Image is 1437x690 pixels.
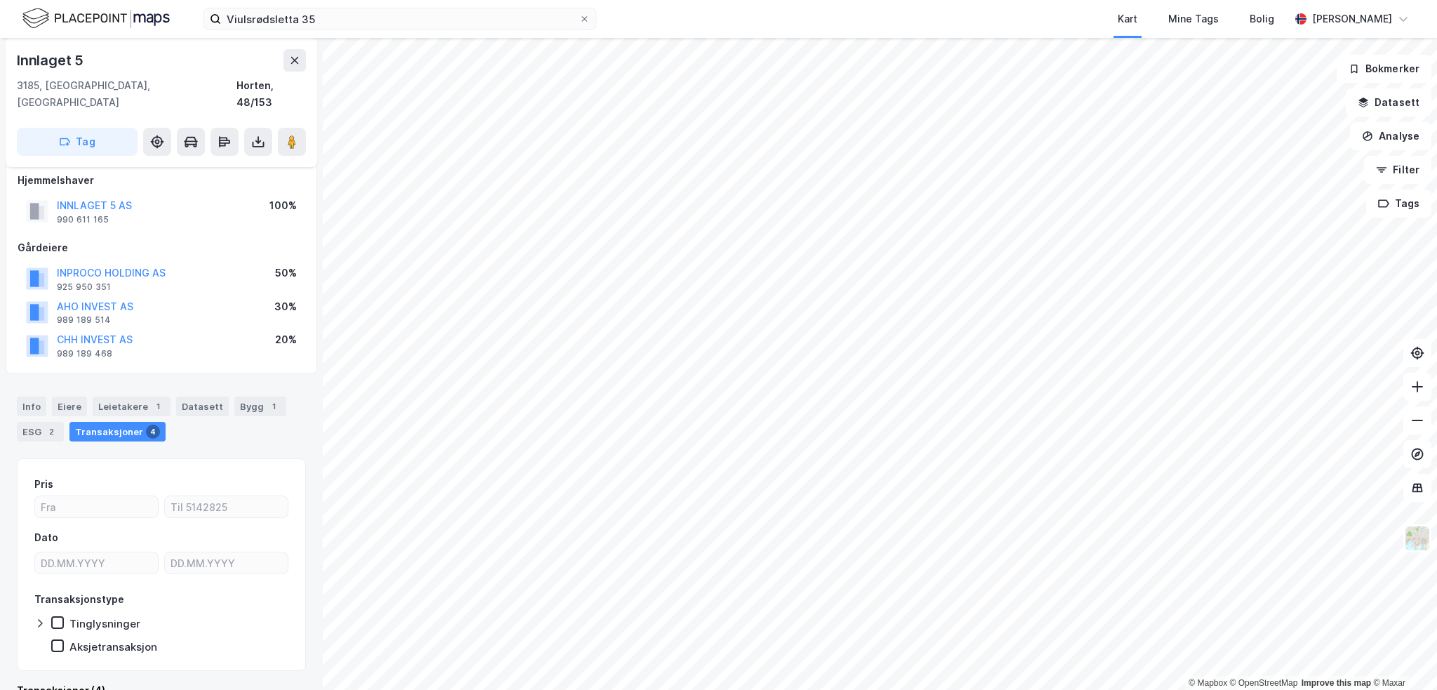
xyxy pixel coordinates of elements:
div: 990 611 165 [57,214,109,225]
button: Filter [1364,156,1431,184]
a: Improve this map [1302,678,1371,688]
div: Pris [34,476,53,493]
div: 3185, [GEOGRAPHIC_DATA], [GEOGRAPHIC_DATA] [17,77,236,111]
div: Leietakere [93,397,171,416]
div: Eiere [52,397,87,416]
div: Hjemmelshaver [18,172,305,189]
div: Bygg [234,397,286,416]
div: 925 950 351 [57,281,111,293]
div: Aksjetransaksjon [69,640,157,653]
div: Horten, 48/153 [236,77,306,111]
button: Bokmerker [1337,55,1431,83]
div: 989 189 514 [57,314,111,326]
div: Tinglysninger [69,617,140,630]
div: ESG [17,422,64,442]
div: 1 [267,399,281,413]
a: OpenStreetMap [1230,678,1298,688]
div: 20% [275,331,297,348]
div: 2 [44,425,58,439]
div: 100% [269,197,297,214]
div: [PERSON_NAME] [1312,11,1392,27]
img: Z [1404,525,1431,552]
div: Gårdeiere [18,239,305,256]
input: Søk på adresse, matrikkel, gårdeiere, leietakere eller personer [221,8,579,29]
div: 30% [274,298,297,315]
input: Til 5142825 [165,496,288,517]
div: Transaksjonstype [34,591,124,608]
div: Info [17,397,46,416]
div: 50% [275,265,297,281]
a: Mapbox [1189,678,1227,688]
div: Bolig [1250,11,1274,27]
input: DD.MM.YYYY [35,552,158,573]
div: Transaksjoner [69,422,166,442]
input: DD.MM.YYYY [165,552,288,573]
img: logo.f888ab2527a4732fd821a326f86c7f29.svg [22,6,170,31]
input: Fra [35,496,158,517]
button: Analyse [1350,122,1431,150]
button: Tags [1366,190,1431,218]
div: Dato [34,529,58,546]
div: Kart [1118,11,1137,27]
button: Datasett [1346,88,1431,117]
div: 989 189 468 [57,348,112,359]
button: Tag [17,128,138,156]
div: Datasett [176,397,229,416]
div: Mine Tags [1168,11,1219,27]
div: 4 [146,425,160,439]
div: Kontrollprogram for chat [1367,623,1437,690]
div: 1 [151,399,165,413]
iframe: Chat Widget [1367,623,1437,690]
div: Innlaget 5 [17,49,86,72]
